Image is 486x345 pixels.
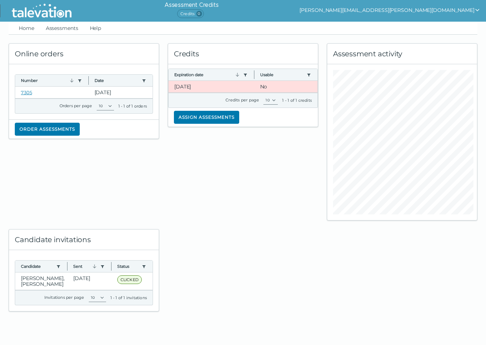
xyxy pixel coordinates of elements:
[174,72,240,78] button: Expiration date
[252,67,257,82] button: Column resize handle
[95,78,139,83] button: Date
[21,89,32,95] a: 7305
[327,44,477,64] div: Assessment activity
[110,295,147,301] div: 1 - 1 of 1 invitations
[9,230,159,250] div: Candidate invitations
[177,9,203,18] span: Credits
[196,11,202,17] span: 0
[260,72,304,78] button: Usable
[44,22,80,35] a: Assessments
[17,22,36,35] a: Home
[168,44,318,64] div: Credits
[282,97,312,103] div: 1 - 1 of 1 credits
[118,103,147,109] div: 1 - 1 of 1 orders
[9,44,159,64] div: Online orders
[60,103,92,108] label: Orders per page
[226,97,259,102] label: Credits per page
[67,272,111,290] clr-dg-cell: [DATE]
[44,295,84,300] label: Invitations per page
[21,263,53,269] button: Candidate
[65,258,70,274] button: Column resize handle
[15,123,80,136] button: Order assessments
[9,2,75,20] img: Talevation_Logo_Transparent_white.png
[15,272,67,290] clr-dg-cell: [PERSON_NAME], [PERSON_NAME]
[299,6,480,14] button: show user actions
[174,111,239,124] button: Assign assessments
[21,78,75,83] button: Number
[165,1,218,9] h6: Assessment Credits
[109,258,114,274] button: Column resize handle
[73,263,97,269] button: Sent
[254,81,318,92] clr-dg-cell: No
[88,22,103,35] a: Help
[117,275,142,284] span: CLICKED
[117,263,139,269] button: Status
[86,73,91,88] button: Column resize handle
[168,81,254,92] clr-dg-cell: [DATE]
[89,87,153,98] clr-dg-cell: [DATE]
